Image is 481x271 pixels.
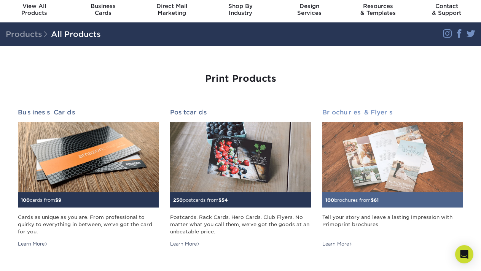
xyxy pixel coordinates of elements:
span: Resources [344,3,413,10]
span: 100 [325,197,334,203]
a: Postcards 250postcards from$54 Postcards. Rack Cards. Hero Cards. Club Flyers. No matter what you... [170,109,311,247]
h2: Business Cards [18,109,159,116]
div: Postcards. Rack Cards. Hero Cards. Club Flyers. No matter what you call them, we've got the goods... [170,214,311,235]
span: 250 [173,197,183,203]
div: Open Intercom Messenger [455,245,473,263]
span: Business [69,3,138,10]
span: Products [6,30,51,39]
h2: Brochures & Flyers [322,109,463,116]
span: Shop By [206,3,275,10]
span: $ [218,197,221,203]
div: Cards as unique as you are. From professional to quirky to everything in between, we've got the c... [18,214,159,235]
a: Business Cards 100cards from$9 Cards as unique as you are. From professional to quirky to everyth... [18,109,159,247]
span: Design [275,3,344,10]
div: Learn More [18,241,48,247]
div: & Support [412,3,481,16]
span: Contact [412,3,481,10]
iframe: Google Customer Reviews [2,248,65,268]
span: 61 [374,197,379,203]
h2: Postcards [170,109,311,116]
div: Tell your story and leave a lasting impression with Primoprint brochures. [322,214,463,235]
img: Business Cards [18,122,159,192]
div: Services [275,3,344,16]
div: Learn More [322,241,352,247]
small: postcards from [173,197,228,203]
img: Brochures & Flyers [322,122,463,192]
h1: Print Products [18,73,463,84]
a: All Products [51,30,101,39]
span: Direct Mail [137,3,206,10]
div: & Templates [344,3,413,16]
span: 100 [21,197,30,203]
div: Industry [206,3,275,16]
span: 54 [221,197,228,203]
small: brochures from [325,197,379,203]
a: Brochures & Flyers 100brochures from$61 Tell your story and leave a lasting impression with Primo... [322,109,463,247]
small: cards from [21,197,61,203]
div: Cards [69,3,138,16]
div: Learn More [170,241,200,247]
span: $ [55,197,58,203]
span: 9 [58,197,61,203]
div: Marketing [137,3,206,16]
span: $ [371,197,374,203]
img: Postcards [170,122,311,192]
